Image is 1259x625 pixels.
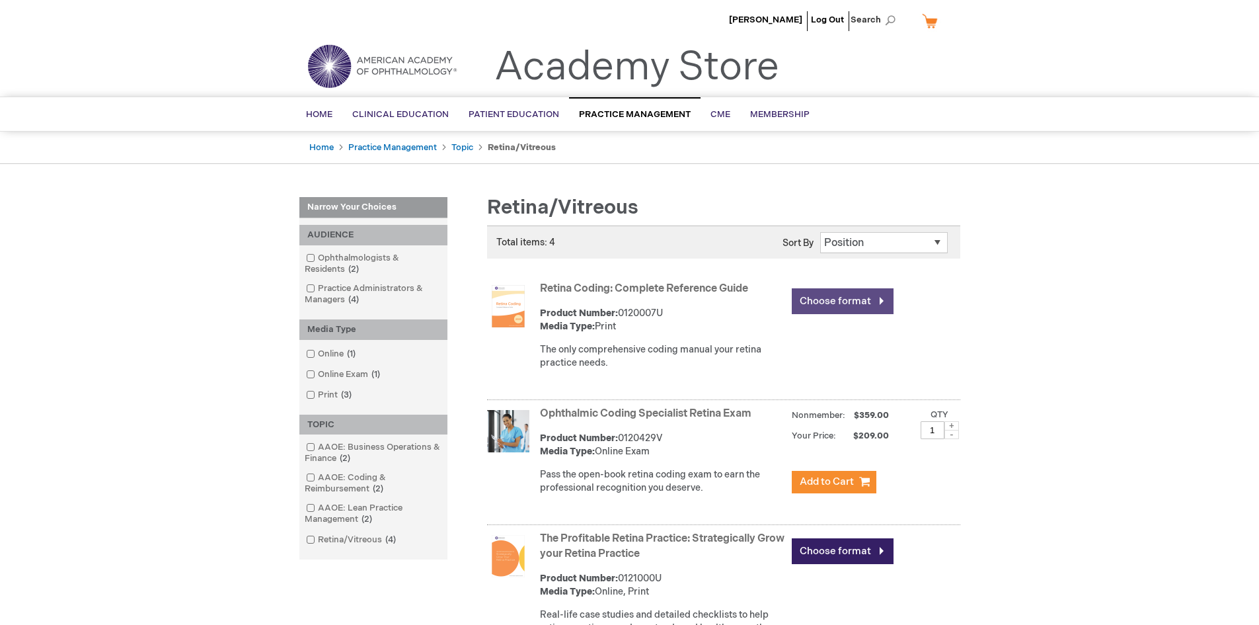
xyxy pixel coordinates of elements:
[729,15,802,25] a: [PERSON_NAME]
[487,285,529,327] img: Retina Coding: Complete Reference Guide
[348,142,437,153] a: Practice Management
[540,282,748,295] a: Retina Coding: Complete Reference Guide
[487,535,529,577] img: The Profitable Retina Practice: Strategically Grow your Retina Practice
[931,409,948,420] label: Qty
[540,468,785,495] p: Pass the open-book retina coding exam to earn the professional recognition you deserve.
[345,294,362,305] span: 4
[540,586,595,597] strong: Media Type:
[299,415,447,435] div: TOPIC
[800,476,854,488] span: Add to Cart
[369,483,387,494] span: 2
[488,142,556,153] strong: Retina/Vitreous
[469,109,559,120] span: Patient Education
[851,7,901,33] span: Search
[811,15,844,25] a: Log Out
[299,319,447,340] div: Media Type
[303,252,444,276] a: Ophthalmologists & Residents2
[451,142,473,153] a: Topic
[309,142,334,153] a: Home
[579,109,691,120] span: Practice Management
[540,407,751,420] a: Ophthalmic Coding Specialist Retina Exam
[494,44,779,91] a: Academy Store
[540,446,595,457] strong: Media Type:
[540,532,784,560] a: The Profitable Retina Practice: Strategically Grow your Retina Practice
[303,472,444,495] a: AAOE: Coding & Reimbursement2
[540,308,618,319] strong: Product Number:
[299,225,447,245] div: AUDIENCE
[303,389,357,401] a: Print3
[487,410,529,452] img: Ophthalmic Coding Specialist Retina Exam
[303,534,401,546] a: Retina/Vitreous4
[336,453,354,464] span: 2
[921,421,944,439] input: Qty
[792,288,894,314] a: Choose format
[792,538,894,564] a: Choose format
[540,343,785,370] p: The only comprehensive coding manual your retina practice needs.
[710,109,730,120] span: CME
[358,514,375,524] span: 2
[540,432,785,458] div: 0120429V Online Exam
[792,407,845,424] strong: Nonmember:
[782,237,814,249] label: Sort By
[303,502,444,526] a: AAOE: Lean Practice Management2
[344,349,359,359] span: 1
[792,471,876,493] button: Add to Cart
[382,534,399,545] span: 4
[306,109,332,120] span: Home
[852,410,891,421] span: $359.00
[750,109,810,120] span: Membership
[496,237,555,248] span: Total items: 4
[303,368,385,381] a: Online Exam1
[487,196,638,220] span: Retina/Vitreous
[540,307,785,333] div: 0120007U Print
[368,369,383,380] span: 1
[540,573,618,584] strong: Product Number:
[792,431,836,441] strong: Your Price:
[338,390,355,400] span: 3
[345,264,362,274] span: 2
[303,348,361,360] a: Online1
[303,282,444,306] a: Practice Administrators & Managers4
[299,197,447,218] strong: Narrow Your Choices
[540,572,785,599] div: 0121000U Online, Print
[303,441,444,465] a: AAOE: Business Operations & Finance2
[352,109,449,120] span: Clinical Education
[540,433,618,444] strong: Product Number:
[838,431,891,441] span: $209.00
[540,321,595,332] strong: Media Type:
